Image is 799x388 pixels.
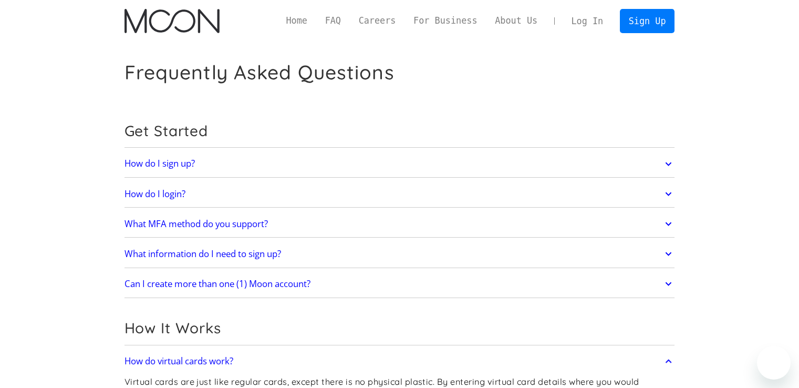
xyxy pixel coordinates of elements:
a: FAQ [316,14,350,27]
h2: How do I login? [124,189,185,199]
h2: Can I create more than one (1) Moon account? [124,279,310,289]
h2: What MFA method do you support? [124,219,268,229]
h2: What information do I need to sign up? [124,249,281,259]
a: How do I sign up? [124,153,675,175]
iframe: Кнопка запуска окна обмена сообщениями [757,346,791,380]
a: Log In [563,9,612,33]
a: What information do I need to sign up? [124,243,675,265]
a: Can I create more than one (1) Moon account? [124,273,675,295]
a: Sign Up [620,9,675,33]
h1: Frequently Asked Questions [124,60,395,84]
h2: How do I sign up? [124,158,195,169]
a: home [124,9,220,33]
img: Moon Logo [124,9,220,33]
h2: How do virtual cards work? [124,356,233,366]
a: What MFA method do you support? [124,213,675,235]
a: Careers [350,14,404,27]
a: For Business [404,14,486,27]
a: How do virtual cards work? [124,350,675,372]
h2: Get Started [124,122,675,140]
a: Home [277,14,316,27]
h2: How It Works [124,319,675,337]
a: About Us [486,14,546,27]
a: How do I login? [124,183,675,205]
